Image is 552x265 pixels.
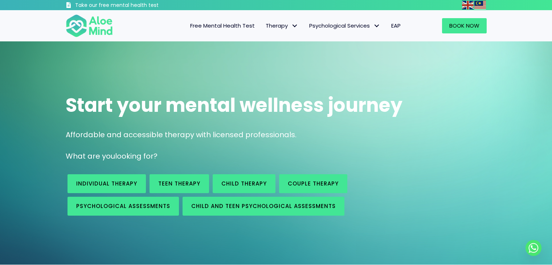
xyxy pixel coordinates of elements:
p: Affordable and accessible therapy with licensed professionals. [66,130,487,140]
a: Psychological ServicesPsychological Services: submenu [304,18,386,33]
img: Aloe mind Logo [66,14,113,38]
span: Therapy [266,22,298,29]
span: What are you [66,151,115,161]
img: ms [474,1,486,9]
span: Child Therapy [221,180,267,187]
a: Malay [474,1,487,9]
nav: Menu [122,18,406,33]
a: Psychological assessments [68,197,179,216]
span: Start your mental wellness journey [66,92,402,118]
span: Book Now [449,22,479,29]
span: looking for? [115,151,158,161]
span: Therapy: submenu [290,21,300,31]
span: Individual therapy [76,180,137,187]
span: Couple therapy [288,180,339,187]
a: Free Mental Health Test [185,18,260,33]
a: EAP [386,18,406,33]
a: Teen Therapy [150,174,209,193]
a: Couple therapy [279,174,347,193]
span: Child and Teen Psychological assessments [191,202,336,210]
a: TherapyTherapy: submenu [260,18,304,33]
span: EAP [391,22,401,29]
img: en [462,1,474,9]
a: English [462,1,474,9]
span: Free Mental Health Test [190,22,255,29]
span: Teen Therapy [158,180,200,187]
span: Psychological assessments [76,202,170,210]
span: Psychological Services [309,22,380,29]
a: Book Now [442,18,487,33]
a: Child and Teen Psychological assessments [183,197,344,216]
a: Child Therapy [213,174,275,193]
a: Take our free mental health test [66,2,197,10]
a: Whatsapp [526,240,541,256]
span: Psychological Services: submenu [372,21,382,31]
a: Individual therapy [68,174,146,193]
h3: Take our free mental health test [75,2,197,9]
